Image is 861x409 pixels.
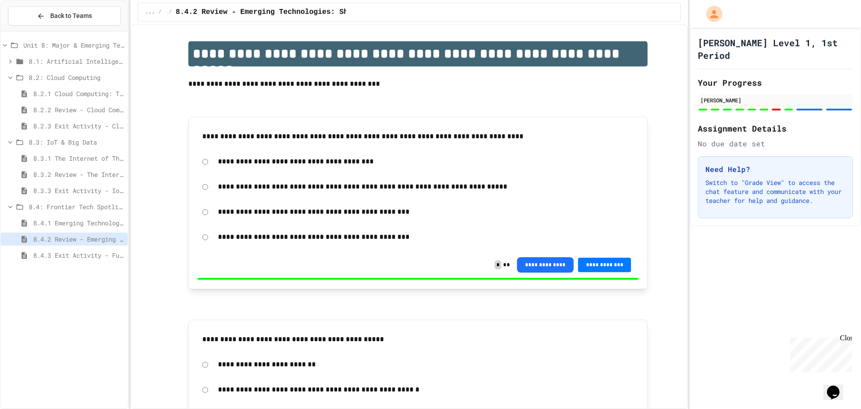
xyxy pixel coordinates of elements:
[8,6,121,26] button: Back to Teams
[158,9,161,16] span: /
[823,373,852,400] iframe: chat widget
[145,9,155,16] span: ...
[705,164,845,175] h3: Need Help?
[23,40,124,50] span: Unit 8: Major & Emerging Technologies
[50,11,92,21] span: Back to Teams
[698,122,853,135] h2: Assignment Details
[29,137,124,147] span: 8.3: IoT & Big Data
[33,251,124,260] span: 8.4.3 Exit Activity - Future Tech Challenge
[33,105,124,114] span: 8.2.2 Review - Cloud Computing
[33,170,124,179] span: 8.3.2 Review - The Internet of Things and Big Data
[33,234,124,244] span: 8.4.2 Review - Emerging Technologies: Shaping Our Digital Future
[698,36,853,62] h1: [PERSON_NAME] Level 1, 1st Period
[29,57,124,66] span: 8.1: Artificial Intelligence Basics
[33,154,124,163] span: 8.3.1 The Internet of Things and Big Data: Our Connected Digital World
[700,96,850,104] div: [PERSON_NAME]
[698,76,853,89] h2: Your Progress
[697,4,725,24] div: My Account
[33,89,124,98] span: 8.2.1 Cloud Computing: Transforming the Digital World
[33,186,124,195] span: 8.3.3 Exit Activity - IoT Data Detective Challenge
[29,73,124,82] span: 8.2: Cloud Computing
[169,9,172,16] span: /
[705,178,845,205] p: Switch to "Grade View" to access the chat feature and communicate with your teacher for help and ...
[4,4,62,57] div: Chat with us now!Close
[33,218,124,228] span: 8.4.1 Emerging Technologies: Shaping Our Digital Future
[29,202,124,211] span: 8.4: Frontier Tech Spotlight
[176,7,452,18] span: 8.4.2 Review - Emerging Technologies: Shaping Our Digital Future
[787,334,852,372] iframe: chat widget
[698,138,853,149] div: No due date set
[33,121,124,131] span: 8.2.3 Exit Activity - Cloud Service Detective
